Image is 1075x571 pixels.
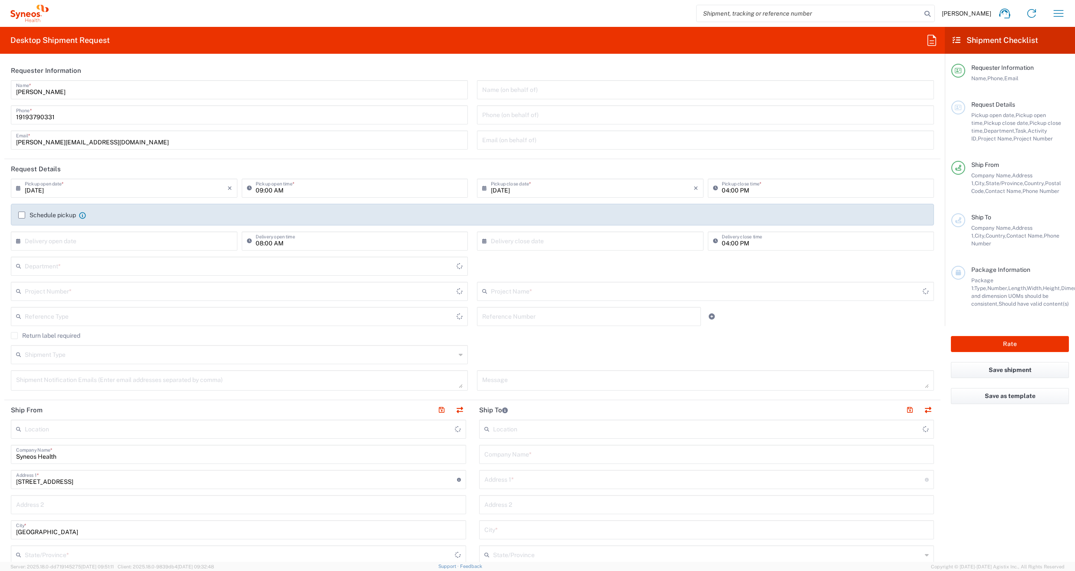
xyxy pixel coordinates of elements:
span: Name, [971,75,987,82]
a: Feedback [460,564,482,569]
span: Contact Name, [985,188,1022,194]
span: Package 1: [971,277,993,291]
span: Request Details [971,101,1015,108]
span: [DATE] 09:51:11 [81,564,114,569]
span: [PERSON_NAME] [942,10,991,17]
span: Server: 2025.18.0-dd719145275 [10,564,114,569]
span: Country, [986,232,1006,239]
span: Package Information [971,266,1030,273]
span: City, [975,180,986,186]
span: Phone Number [1022,188,1059,194]
h2: Ship From [11,406,43,414]
span: City, [975,232,986,239]
span: Project Number [1013,135,1053,142]
span: Pickup open date, [971,112,1016,118]
button: Rate [951,336,1069,352]
button: Save shipment [951,362,1069,378]
h2: Request Details [11,165,61,173]
span: Type, [974,285,987,291]
h2: Desktop Shipment Request [10,35,110,46]
span: Client: 2025.18.0-9839db4 [118,564,214,569]
span: Email [1004,75,1019,82]
a: Support [438,564,460,569]
input: Shipment, tracking or reference number [697,5,921,22]
span: Pickup close date, [984,120,1029,126]
h2: Shipment Checklist [953,35,1038,46]
span: Contact Name, [1006,232,1044,239]
span: Copyright © [DATE]-[DATE] Agistix Inc., All Rights Reserved [931,563,1065,571]
i: × [227,181,232,195]
span: Width, [1027,285,1043,291]
label: Schedule pickup [18,212,76,219]
span: Task, [1015,127,1028,134]
span: Phone, [987,75,1004,82]
a: Add Reference [706,310,718,323]
label: Return label required [11,332,80,339]
h2: Ship To [479,406,508,414]
span: Length, [1008,285,1027,291]
span: Should have valid content(s) [999,300,1069,307]
h2: Requester Information [11,66,81,75]
span: Number, [987,285,1008,291]
span: Country, [1024,180,1045,186]
span: Ship To [971,214,991,221]
span: Requester Information [971,64,1034,71]
span: [DATE] 09:32:48 [178,564,214,569]
span: Ship From [971,161,999,168]
span: Company Name, [971,172,1012,179]
span: State/Province, [986,180,1024,186]
span: Height, [1043,285,1061,291]
button: Save as template [951,388,1069,404]
span: Department, [984,127,1015,134]
span: Company Name, [971,225,1012,231]
i: × [694,181,698,195]
span: Project Name, [978,135,1013,142]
